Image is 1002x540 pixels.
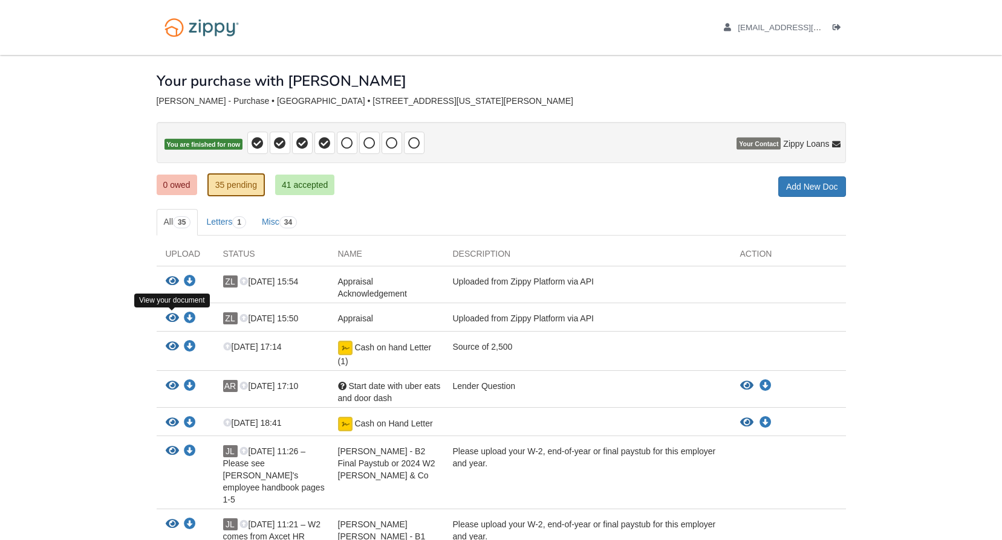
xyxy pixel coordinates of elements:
[444,275,731,300] div: Uploaded from Zippy Platform via API
[232,216,246,228] span: 1
[166,518,179,531] button: View Juan Lopez Martinez - B1 Final Paystub or 2024 W2 Amanda Blu & Co
[760,381,772,391] a: Download Start date with uber eats and door dash
[444,248,731,266] div: Description
[184,342,196,352] a: Download Cash on hand Letter (1)
[157,96,846,106] div: [PERSON_NAME] - Purchase • [GEOGRAPHIC_DATA] • [STREET_ADDRESS][US_STATE][PERSON_NAME]
[338,381,441,403] span: Start date with uber eats and door dash
[239,313,298,323] span: [DATE] 15:50
[338,342,432,366] span: Cash on hand Letter (1)
[338,417,353,431] img: Document fully signed
[134,294,210,307] div: View your document
[329,248,444,266] div: Name
[239,277,298,286] span: [DATE] 15:54
[279,216,297,228] span: 34
[166,417,179,429] button: View Cash on Hand Letter
[724,23,877,35] a: edit profile
[255,209,304,236] a: Misc
[338,341,353,355] img: Document fully signed
[214,248,329,266] div: Status
[184,520,196,530] a: Download Juan Lopez Martinez - B1 Final Paystub or 2024 W2 Amanda Blu & Co
[173,216,190,228] span: 35
[444,445,731,506] div: Please upload your W-2, end-of-year or final paystub for this employer and year.
[184,447,196,457] a: Download Amanda Ramos Espinoza - B2 Final Paystub or 2024 W2 Amanda Blu & Co
[740,380,753,392] button: View Start date with uber eats and door dash
[166,445,179,458] button: View Amanda Ramos Espinoza - B2 Final Paystub or 2024 W2 Amanda Blu & Co
[166,380,179,393] button: View Start date with uber eats and door dash
[223,418,282,428] span: [DATE] 18:41
[731,248,846,266] div: Action
[833,23,846,35] a: Log out
[223,380,238,392] span: AR
[783,138,829,150] span: Zippy Loans
[166,312,179,325] button: View Appraisal
[239,381,298,391] span: [DATE] 17:10
[157,175,197,195] a: 0 owed
[223,518,238,530] span: JL
[157,12,247,43] img: Logo
[184,419,196,428] a: Download Cash on Hand Letter
[338,277,407,298] span: Appraisal Acknowledgement
[354,419,432,428] span: Cash on Hand Letter
[444,341,731,367] div: Source of 2,500
[157,248,214,266] div: Upload
[275,175,334,195] a: 41 accepted
[738,23,876,32] span: fer0885@icloud.com
[223,275,238,288] span: ZL
[223,446,325,504] span: [DATE] 11:26 – Please see [PERSON_NAME]'s employee handbook pages 1-5
[444,312,731,328] div: Uploaded from Zippy Platform via API
[199,209,253,236] a: Letters
[166,341,179,353] button: View Cash on hand Letter (1)
[778,176,846,197] a: Add New Doc
[338,313,373,323] span: Appraisal
[223,445,238,457] span: JL
[740,417,753,429] button: View Cash on Hand Letter
[157,73,406,89] h1: Your purchase with [PERSON_NAME]
[166,275,179,288] button: View Appraisal Acknowledgement
[444,380,731,404] div: Lender Question
[184,382,196,391] a: Download Start date with uber eats and door dash
[184,277,196,287] a: Download Appraisal Acknowledgement
[223,312,238,324] span: ZL
[184,314,196,324] a: Download Appraisal
[157,209,198,236] a: All35
[223,342,282,352] span: [DATE] 17:14
[760,418,772,428] a: Download Cash on Hand Letter
[338,446,435,480] span: [PERSON_NAME] - B2 Final Paystub or 2024 W2 [PERSON_NAME] & Co
[207,173,265,196] a: 35 pending
[164,139,243,150] span: You are finished for now
[737,138,781,150] span: Your Contact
